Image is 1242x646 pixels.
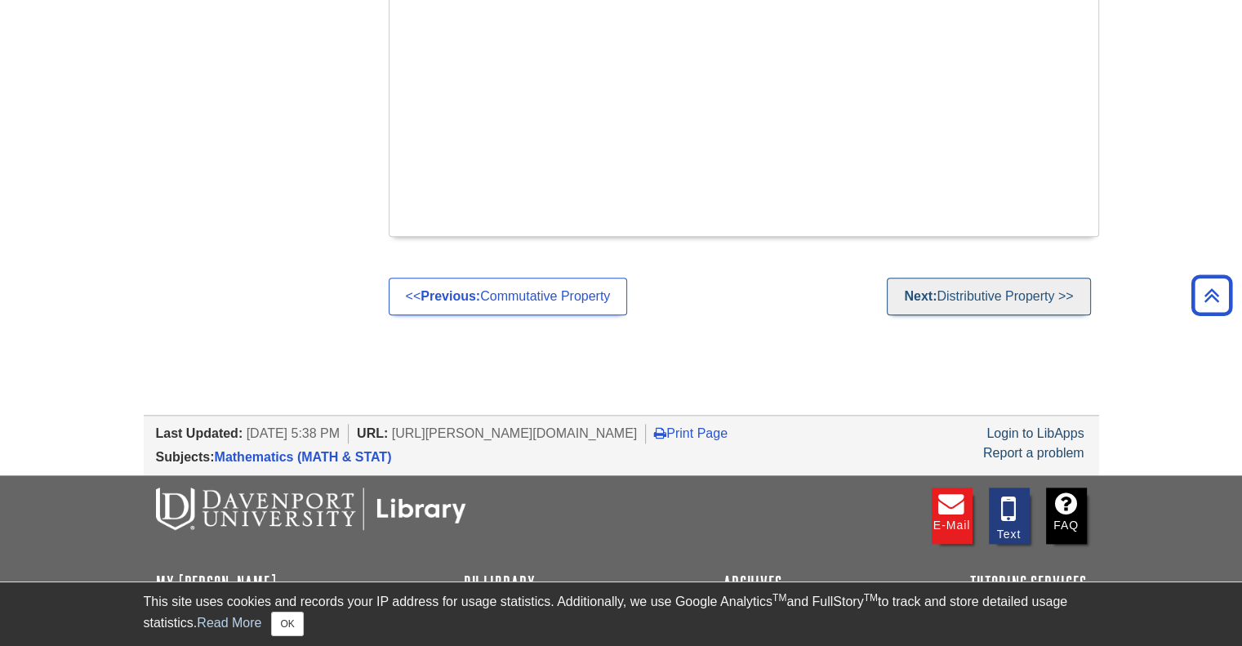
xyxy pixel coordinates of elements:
[1186,284,1238,306] a: Back to Top
[1046,488,1087,544] a: FAQ
[156,488,466,530] img: DU Libraries
[772,592,786,604] sup: TM
[197,616,261,630] a: Read More
[421,289,480,303] strong: Previous:
[887,278,1090,315] a: Next:Distributive Property >>
[904,289,937,303] strong: Next:
[156,573,277,593] a: My [PERSON_NAME]
[156,450,215,464] span: Subjects:
[989,488,1030,544] a: Text
[983,446,1084,460] a: Report a problem
[986,426,1084,440] a: Login to LibApps
[392,426,638,440] span: [URL][PERSON_NAME][DOMAIN_NAME]
[932,488,973,544] a: E-mail
[654,426,666,439] i: Print Page
[215,450,392,464] a: Mathematics (MATH & STAT)
[357,426,388,440] span: URL:
[723,573,782,593] a: Archives
[144,592,1099,636] div: This site uses cookies and records your IP address for usage statistics. Additionally, we use Goo...
[247,426,340,440] span: [DATE] 5:38 PM
[156,426,243,440] span: Last Updated:
[389,278,628,315] a: <<Previous:Commutative Property
[464,573,536,593] a: DU Library
[864,592,878,604] sup: TM
[271,612,303,636] button: Close
[969,573,1086,593] a: Tutoring Services
[654,426,728,440] a: Print Page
